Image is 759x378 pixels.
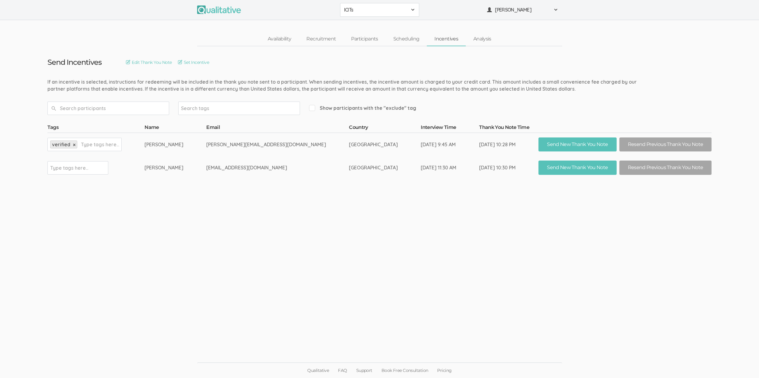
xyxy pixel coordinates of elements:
th: Email [206,124,349,133]
a: Qualitative [303,363,333,378]
a: Pricing [433,363,456,378]
td: [PERSON_NAME] [144,133,206,156]
span: [PERSON_NAME] [495,6,550,13]
th: Name [144,124,206,133]
th: Thank You Note Time [479,124,538,133]
td: [GEOGRAPHIC_DATA] [349,133,421,156]
span: Show participants with the "exclude" tag [309,105,416,112]
span: verified [52,141,70,147]
span: ICITs [344,6,407,13]
td: [PERSON_NAME][EMAIL_ADDRESS][DOMAIN_NAME] [206,133,349,156]
div: [DATE] 10:30 PM [479,164,516,171]
button: ICITs [340,3,419,17]
a: FAQ [333,363,351,378]
a: Scheduling [386,33,427,46]
input: Search participants [47,102,169,115]
button: Resend Previous Thank You Note [619,161,712,175]
td: [DATE] 9:45 AM [421,133,479,156]
td: [DATE] 11:30 AM [421,156,479,179]
td: [GEOGRAPHIC_DATA] [349,156,421,179]
button: [PERSON_NAME] [483,3,562,17]
th: Interview Time [421,124,479,133]
th: Country [349,124,421,133]
a: Support [352,363,377,378]
input: Search tags [181,104,219,112]
a: Participants [343,33,385,46]
input: Type tags here... [50,164,88,172]
img: Qualitative [197,5,241,14]
td: [EMAIL_ADDRESS][DOMAIN_NAME] [206,156,349,179]
button: Resend Previous Thank You Note [619,137,712,152]
a: Edit Thank You Note [126,59,172,66]
a: Book Free Consultation [377,363,433,378]
th: Tags [47,124,145,133]
a: Analysis [466,33,499,46]
td: [PERSON_NAME] [144,156,206,179]
a: Recruitment [299,33,343,46]
a: × [73,142,76,147]
button: Send New Thank You Note [538,161,616,175]
h3: Send Incentives [47,58,102,66]
iframe: Chat Widget [729,349,759,378]
div: [DATE] 10:28 PM [479,141,516,148]
a: Set Incentive [178,59,209,66]
div: If an incentive is selected, instructions for redeeming will be included in the thank you note se... [47,78,650,92]
input: Type tags here... [81,140,119,148]
a: Incentives [427,33,466,46]
button: Send New Thank You Note [538,137,616,152]
a: Availability [260,33,299,46]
